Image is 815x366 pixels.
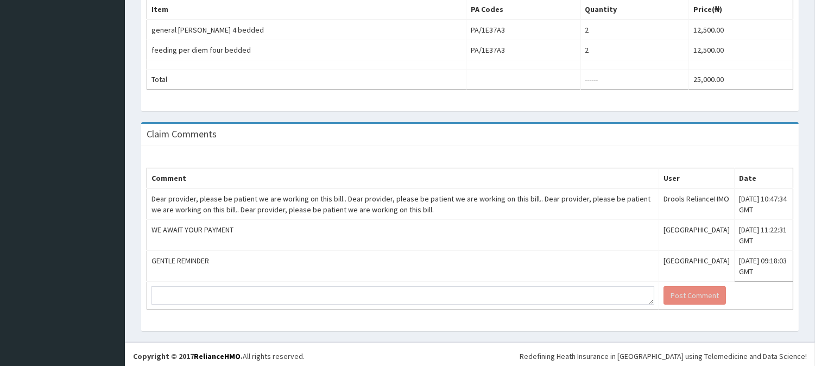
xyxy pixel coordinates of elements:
td: [DATE] 09:18:03 GMT [734,251,793,282]
td: 12,500.00 [689,20,793,40]
td: WE AWAIT YOUR PAYMENT [147,220,659,251]
td: 2 [580,40,689,60]
td: PA/1E37A3 [466,40,580,60]
th: Date [734,168,793,189]
td: [GEOGRAPHIC_DATA] [659,220,734,251]
th: Comment [147,168,659,189]
td: 2 [580,20,689,40]
a: RelianceHMO [194,351,241,361]
td: [GEOGRAPHIC_DATA] [659,251,734,282]
td: [DATE] 11:22:31 GMT [734,220,793,251]
td: feeding per diem four bedded [147,40,466,60]
td: [DATE] 10:47:34 GMT [734,188,793,220]
td: general [PERSON_NAME] 4 bedded [147,20,466,40]
td: 25,000.00 [689,70,793,90]
div: Redefining Heath Insurance in [GEOGRAPHIC_DATA] using Telemedicine and Data Science! [520,351,807,362]
td: PA/1E37A3 [466,20,580,40]
th: User [659,168,734,189]
td: ------ [580,70,689,90]
td: GENTLE REMINDER [147,251,659,282]
h3: Claim Comments [147,129,217,139]
td: Drools RelianceHMO [659,188,734,220]
td: 12,500.00 [689,40,793,60]
button: Post Comment [664,286,726,305]
strong: Copyright © 2017 . [133,351,243,361]
td: Dear provider, please be patient we are working on this bill.. Dear provider, please be patient w... [147,188,659,220]
td: Total [147,70,466,90]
